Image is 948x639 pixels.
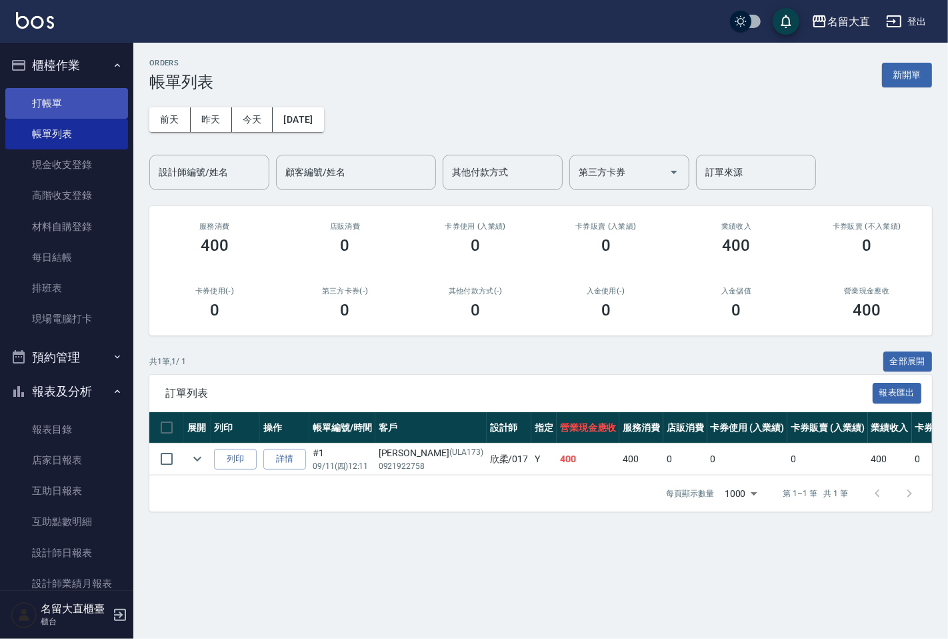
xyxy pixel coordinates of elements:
h5: 名留大直櫃臺 [41,602,109,616]
td: 400 [619,444,663,475]
a: 互助日報表 [5,476,128,506]
h2: 營業現金應收 [817,287,916,295]
td: 欣柔 /017 [487,444,532,475]
p: 每頁顯示數量 [666,488,714,500]
a: 詳情 [263,449,306,470]
button: 全部展開 [883,352,933,372]
th: 卡券販賣 (入業績) [787,412,868,444]
img: Person [11,602,37,628]
h3: 400 [853,301,881,319]
a: 材料自購登錄 [5,211,128,242]
th: 展開 [184,412,211,444]
td: Y [531,444,557,475]
img: Logo [16,12,54,29]
th: 指定 [531,412,557,444]
p: 第 1–1 筆 共 1 筆 [783,488,848,500]
h2: 卡券使用 (入業績) [426,222,525,231]
a: 現金收支登錄 [5,149,128,180]
button: 名留大直 [806,8,875,35]
a: 打帳單 [5,88,128,119]
h2: 卡券販賣 (入業績) [557,222,655,231]
button: Open [663,161,685,183]
button: 新開單 [882,63,932,87]
div: [PERSON_NAME] [379,446,483,460]
h2: 業績收入 [687,222,786,231]
h3: 0 [601,236,611,255]
a: 帳單列表 [5,119,128,149]
span: 訂單列表 [165,387,873,400]
h3: 0 [862,236,871,255]
td: #1 [309,444,375,475]
h3: 0 [601,301,611,319]
button: 櫃檯作業 [5,48,128,83]
th: 列印 [211,412,260,444]
a: 互助點數明細 [5,506,128,537]
h3: 0 [731,301,741,319]
a: 每日結帳 [5,242,128,273]
h2: 入金使用(-) [557,287,655,295]
h2: 店販消費 [296,222,395,231]
h3: 0 [210,301,219,319]
a: 高階收支登錄 [5,180,128,211]
th: 卡券使用 (入業績) [707,412,788,444]
th: 帳單編號/時間 [309,412,375,444]
th: 操作 [260,412,309,444]
button: [DATE] [273,107,323,132]
th: 設計師 [487,412,532,444]
button: 報表匯出 [873,383,922,404]
a: 報表匯出 [873,386,922,399]
p: (ULA173) [449,446,483,460]
h3: 0 [341,236,350,255]
h3: 0 [341,301,350,319]
p: 櫃台 [41,616,109,628]
button: save [773,8,799,35]
h2: ORDERS [149,59,213,67]
p: 09/11 (四) 12:11 [313,460,372,472]
button: 預約管理 [5,340,128,375]
div: 名留大直 [827,13,870,30]
td: 0 [707,444,788,475]
p: 共 1 筆, 1 / 1 [149,356,186,368]
p: 0921922758 [379,460,483,472]
button: 列印 [214,449,257,470]
a: 現場電腦打卡 [5,303,128,334]
h3: 0 [471,236,480,255]
td: 400 [868,444,912,475]
th: 客戶 [375,412,487,444]
h2: 卡券使用(-) [165,287,264,295]
th: 服務消費 [619,412,663,444]
th: 業績收入 [868,412,912,444]
h2: 第三方卡券(-) [296,287,395,295]
h3: 400 [723,236,751,255]
button: 今天 [232,107,273,132]
h3: 400 [201,236,229,255]
th: 店販消費 [663,412,707,444]
div: 1000 [719,476,762,512]
a: 店家日報表 [5,445,128,476]
button: 昨天 [191,107,232,132]
a: 報表目錄 [5,414,128,445]
h2: 卡券販賣 (不入業績) [817,222,916,231]
td: 0 [787,444,868,475]
td: 0 [663,444,707,475]
button: expand row [187,449,207,469]
a: 設計師業績月報表 [5,568,128,599]
h3: 服務消費 [165,222,264,231]
button: 前天 [149,107,191,132]
h2: 入金儲值 [687,287,786,295]
h3: 0 [471,301,480,319]
a: 新開單 [882,68,932,81]
td: 400 [557,444,619,475]
h2: 其他付款方式(-) [426,287,525,295]
a: 設計師日報表 [5,538,128,568]
a: 排班表 [5,273,128,303]
h3: 帳單列表 [149,73,213,91]
button: 報表及分析 [5,374,128,409]
button: 登出 [881,9,932,34]
th: 營業現金應收 [557,412,619,444]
